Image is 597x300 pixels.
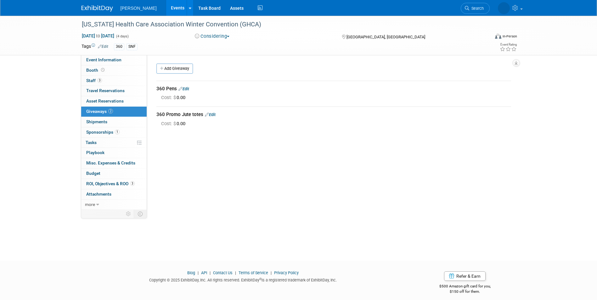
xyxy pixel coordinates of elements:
[156,111,511,118] div: 360 Promo Jute totes
[86,68,106,73] span: Booth
[115,130,120,134] span: 1
[86,119,107,124] span: Shipments
[259,277,262,281] sup: ®
[161,95,188,100] span: 0.00
[82,5,113,12] img: ExhibitDay
[81,55,147,65] a: Event Information
[134,210,147,218] td: Toggle Event Tabs
[81,65,147,75] a: Booth
[81,169,147,179] a: Budget
[86,181,135,186] span: ROI, Objectives & ROO
[86,98,124,103] span: Asset Reservations
[453,33,517,42] div: Event Format
[86,109,113,114] span: Giveaways
[156,86,511,92] div: 360 Pens
[114,43,124,50] div: 360
[346,35,425,39] span: [GEOGRAPHIC_DATA], [GEOGRAPHIC_DATA]
[97,78,102,83] span: 3
[495,34,501,39] img: Format-Inperson.png
[86,192,111,197] span: Attachments
[86,57,121,62] span: Event Information
[161,121,177,126] span: Cost: $
[156,64,193,74] a: Add Giveaway
[80,19,480,30] div: [US_STATE] Health Care Association Winter Convention (GHCA)
[81,86,147,96] a: Travel Reservations
[82,276,405,283] div: Copyright © 2025 ExhibitDay, Inc. All rights reserved. ExhibitDay is a registered trademark of Ex...
[161,121,188,126] span: 0.00
[187,270,195,275] a: Blog
[444,271,486,281] a: Refer & Earn
[193,33,232,40] button: Considering
[86,78,102,83] span: Staff
[469,6,484,11] span: Search
[205,112,216,117] a: Edit
[201,270,207,275] a: API
[81,96,147,106] a: Asset Reservations
[81,127,147,137] a: Sponsorships1
[108,109,113,114] span: 2
[86,140,97,145] span: Tasks
[81,138,147,148] a: Tasks
[86,130,120,135] span: Sponsorships
[414,289,516,294] div: $150 off for them.
[208,270,212,275] span: |
[81,117,147,127] a: Shipments
[81,189,147,199] a: Attachments
[213,270,233,275] a: Contact Us
[86,171,100,176] span: Budget
[86,160,135,165] span: Misc. Expenses & Credits
[82,33,115,39] span: [DATE] [DATE]
[85,202,95,207] span: more
[196,270,200,275] span: |
[123,210,134,218] td: Personalize Event Tab Strip
[81,76,147,86] a: Staff3
[81,179,147,189] a: ROI, Objectives & ROO3
[81,107,147,117] a: Giveaways2
[127,43,138,50] div: SNF
[100,68,106,72] span: Booth not reserved yet
[86,88,125,93] span: Travel Reservations
[178,86,189,91] a: Edit
[86,150,104,155] span: Playbook
[502,34,517,39] div: In-Person
[115,34,129,38] span: (4 days)
[81,148,147,158] a: Playbook
[81,158,147,168] a: Misc. Expenses & Credits
[81,200,147,210] a: more
[461,3,490,14] a: Search
[82,43,108,50] td: Tags
[274,270,299,275] a: Privacy Policy
[95,33,101,38] span: to
[161,95,177,100] span: Cost: $
[239,270,268,275] a: Terms of Service
[414,280,516,294] div: $500 Amazon gift card for you,
[269,270,273,275] span: |
[500,43,517,46] div: Event Rating
[498,2,510,14] img: Amber Vincent
[98,44,108,49] a: Edit
[234,270,238,275] span: |
[130,181,135,186] span: 3
[121,6,157,11] span: [PERSON_NAME]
